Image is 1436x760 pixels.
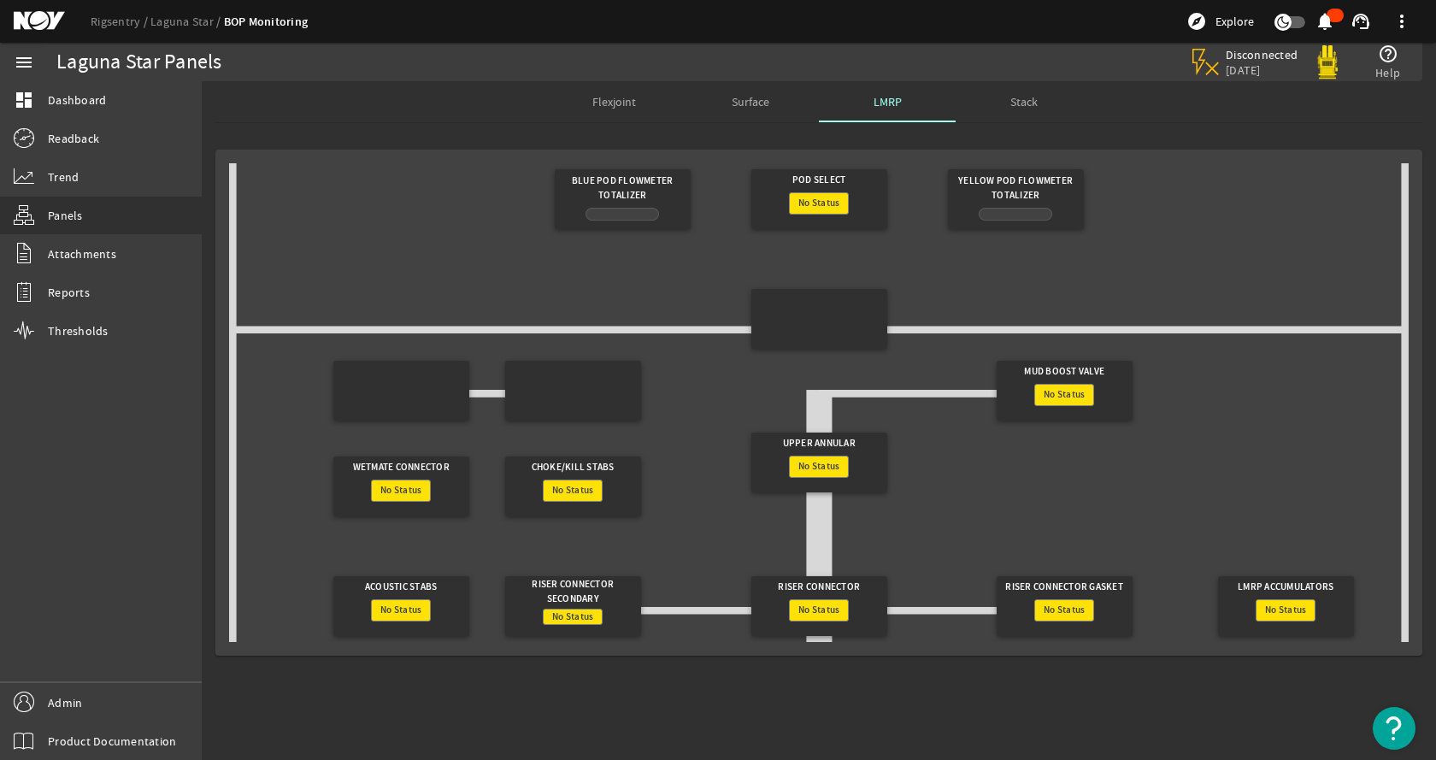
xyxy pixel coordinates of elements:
[1225,576,1347,599] div: LMRP Accumulators
[1003,361,1126,384] div: Mud Boost Valve
[48,694,82,711] span: Admin
[874,96,902,108] span: LMRP
[512,457,634,480] div: Choke/Kill Stabs
[380,602,421,619] span: No Status
[1226,62,1298,78] span: [DATE]
[1315,11,1335,32] mat-icon: notifications
[48,322,109,339] span: Thresholds
[512,576,634,609] div: Riser Connector Secondary
[1215,13,1254,30] span: Explore
[758,169,880,192] div: Pod Select
[48,91,106,109] span: Dashboard
[1265,602,1306,619] span: No Status
[1351,11,1371,32] mat-icon: support_agent
[14,52,34,73] mat-icon: menu
[552,482,593,499] span: No Status
[732,96,769,108] span: Surface
[340,576,462,599] div: Acoustic Stabs
[798,195,839,212] span: No Status
[798,458,839,475] span: No Status
[1010,96,1038,108] span: Stack
[1375,64,1400,81] span: Help
[14,90,34,110] mat-icon: dashboard
[552,609,593,626] span: No Status
[48,130,99,147] span: Readback
[592,96,636,108] span: Flexjoint
[150,14,224,29] a: Laguna Star
[48,245,116,262] span: Attachments
[224,14,309,30] a: BOP Monitoring
[758,576,880,599] div: Riser Connector
[955,169,1077,208] div: Yellow Pod Flowmeter Totalizer
[48,733,176,750] span: Product Documentation
[1310,45,1345,80] img: Yellowpod.svg
[1180,8,1261,35] button: Explore
[1044,386,1085,404] span: No Status
[340,457,462,480] div: Wetmate Connector
[562,169,684,208] div: Blue Pod Flowmeter Totalizer
[1381,1,1422,42] button: more_vert
[91,14,150,29] a: Rigsentry
[1226,47,1298,62] span: Disconnected
[1373,707,1415,750] button: Open Resource Center
[758,433,880,456] div: Upper Annular
[1003,576,1126,599] div: Riser Connector Gasket
[48,207,83,224] span: Panels
[48,168,79,186] span: Trend
[380,482,421,499] span: No Status
[1044,602,1085,619] span: No Status
[56,54,222,71] div: Laguna Star Panels
[798,602,839,619] span: No Status
[1378,44,1398,64] mat-icon: help_outline
[1186,11,1207,32] mat-icon: explore
[48,284,90,301] span: Reports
